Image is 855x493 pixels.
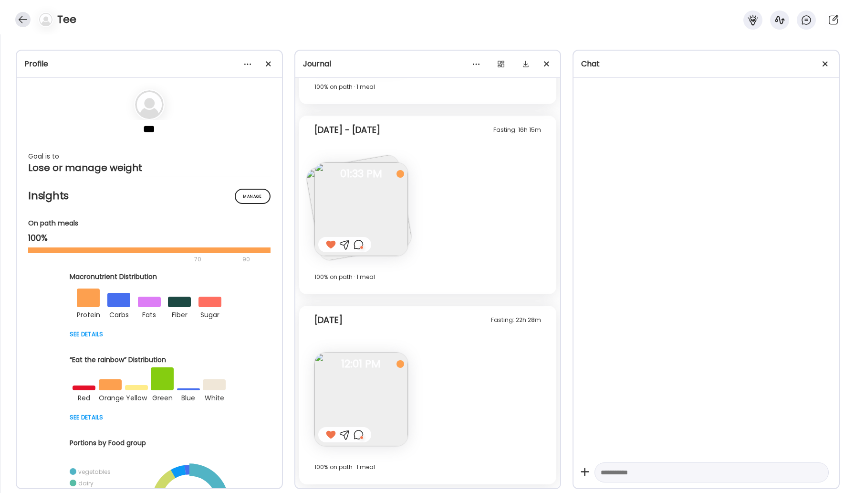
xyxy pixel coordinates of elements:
div: green [151,390,174,404]
div: 100% on path · 1 meal [314,271,542,283]
div: Macronutrient Distribution [70,272,229,282]
div: Lose or manage weight [28,162,271,173]
div: Fasting: 16h 15m [493,124,541,136]
div: dairy [78,479,94,487]
div: vegetables [78,468,111,476]
div: Portions by Food group [70,438,229,448]
span: 01:33 PM [314,170,408,178]
h2: Insights [28,189,271,203]
div: protein [77,307,100,321]
div: fiber [168,307,191,321]
img: images%2Foo7fuxIcn3dbckGTSfsqpZasXtv1%2FD8X7ACBlCmtjw6HEPqeh%2F3Df6bVJlEGSmHUEF1fj5_240 [314,162,408,256]
div: [DATE] - [DATE] [314,124,380,136]
div: orange [99,390,122,404]
div: 100% on path · 1 meal [314,461,542,473]
div: Manage [235,189,271,204]
div: sugar [198,307,221,321]
div: Chat [581,58,831,70]
div: 100% on path · 1 meal [314,81,542,93]
div: fats [138,307,161,321]
div: On path meals [28,218,271,228]
img: images%2Foo7fuxIcn3dbckGTSfsqpZasXtv1%2F4e3cmSloVcFchQpBdvlX%2FXdpkm4JCEfUKAwaB22sr_240 [314,353,408,446]
div: Goal is to [28,150,271,162]
div: 100% [28,232,271,244]
div: 90 [241,254,251,265]
div: white [203,390,226,404]
div: Profile [24,58,274,70]
div: Journal [303,58,553,70]
img: bg-avatar-default.svg [39,13,52,26]
div: yellow [125,390,148,404]
div: [DATE] [314,314,343,326]
h4: Tee [57,12,76,27]
img: bg-avatar-default.svg [135,90,164,119]
div: “Eat the rainbow” Distribution [70,355,229,365]
div: red [73,390,95,404]
div: 70 [28,254,240,265]
div: carbs [107,307,130,321]
span: 12:01 PM [314,360,408,368]
div: blue [177,390,200,404]
div: Fasting: 22h 28m [491,314,541,326]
